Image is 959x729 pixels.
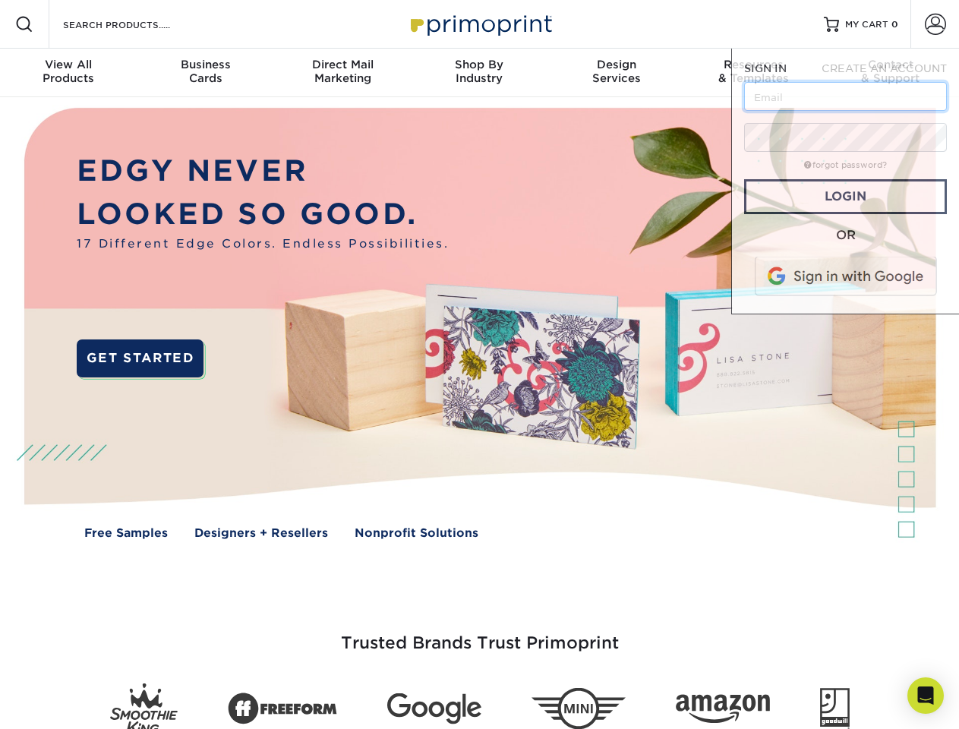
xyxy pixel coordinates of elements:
[62,15,210,33] input: SEARCH PRODUCTS.....
[36,597,924,671] h3: Trusted Brands Trust Primoprint
[274,58,411,85] div: Marketing
[194,525,328,542] a: Designers + Resellers
[820,688,850,729] img: Goodwill
[845,18,888,31] span: MY CART
[804,160,887,170] a: forgot password?
[822,62,947,74] span: CREATE AN ACCOUNT
[411,58,547,71] span: Shop By
[907,677,944,714] div: Open Intercom Messenger
[891,19,898,30] span: 0
[137,49,273,97] a: BusinessCards
[274,49,411,97] a: Direct MailMarketing
[548,58,685,71] span: Design
[411,49,547,97] a: Shop ByIndustry
[744,82,947,111] input: Email
[685,58,822,85] div: & Templates
[685,58,822,71] span: Resources
[744,179,947,214] a: Login
[355,525,478,542] a: Nonprofit Solutions
[387,693,481,724] img: Google
[77,150,449,193] p: EDGY NEVER
[548,49,685,97] a: DesignServices
[411,58,547,85] div: Industry
[548,58,685,85] div: Services
[274,58,411,71] span: Direct Mail
[744,62,787,74] span: SIGN IN
[77,339,203,377] a: GET STARTED
[685,49,822,97] a: Resources& Templates
[676,695,770,724] img: Amazon
[137,58,273,71] span: Business
[404,8,556,40] img: Primoprint
[77,193,449,236] p: LOOKED SO GOOD.
[77,235,449,253] span: 17 Different Edge Colors. Endless Possibilities.
[744,226,947,245] div: OR
[137,58,273,85] div: Cards
[84,525,168,542] a: Free Samples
